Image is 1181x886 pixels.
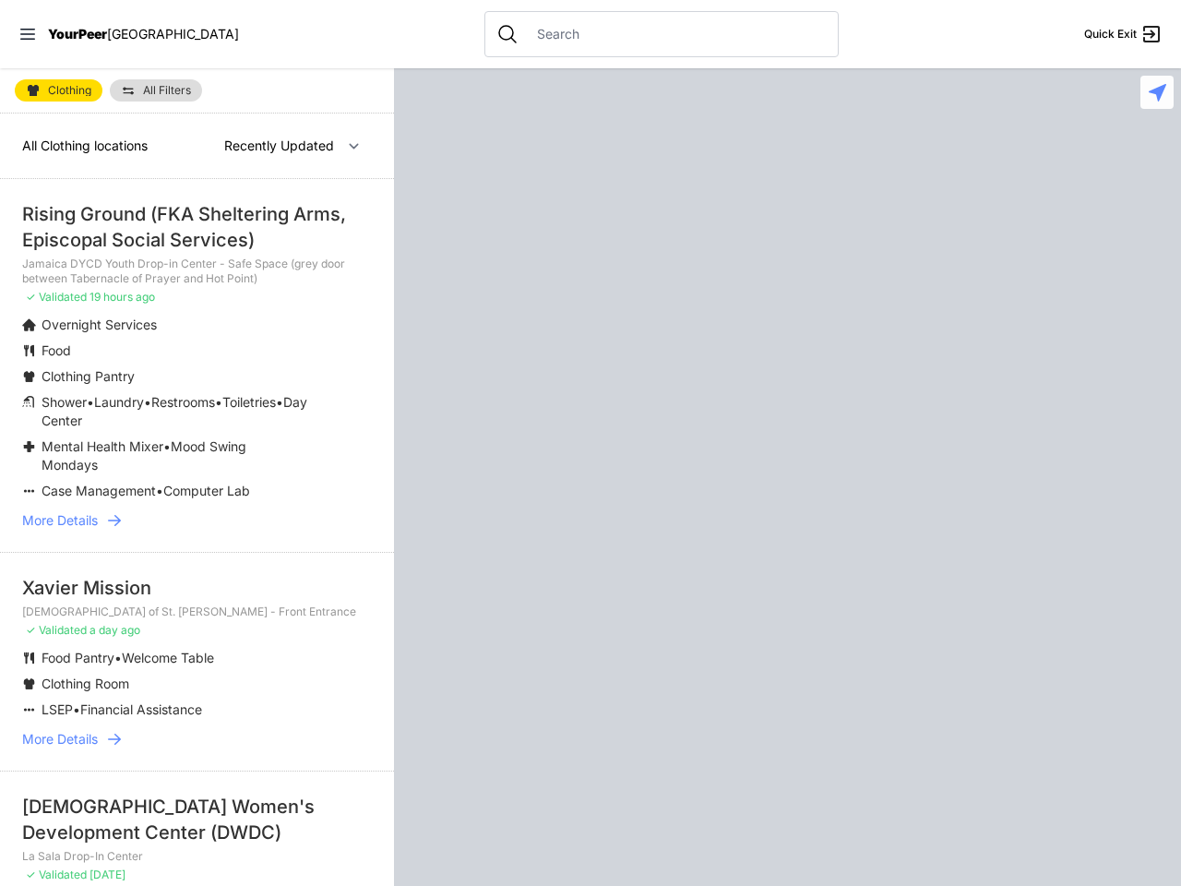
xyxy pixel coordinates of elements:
a: Quick Exit [1084,23,1163,45]
p: Jamaica DYCD Youth Drop-in Center - Safe Space (grey door between Tabernacle of Prayer and Hot Po... [22,257,372,286]
span: ✓ Validated [26,868,87,881]
span: More Details [22,730,98,748]
p: La Sala Drop-In Center [22,849,372,864]
span: YourPeer [48,26,107,42]
span: Financial Assistance [80,701,202,717]
span: All Filters [143,85,191,96]
span: Clothing Room [42,676,129,691]
span: More Details [22,511,98,530]
span: LSEP [42,701,73,717]
span: Welcome Table [122,650,214,665]
span: Computer Lab [163,483,250,498]
span: • [215,394,222,410]
div: Xavier Mission [22,575,372,601]
span: • [114,650,122,665]
span: Quick Exit [1084,27,1137,42]
span: ✓ Validated [26,290,87,304]
p: [DEMOGRAPHIC_DATA] of St. [PERSON_NAME] - Front Entrance [22,605,372,619]
span: • [276,394,283,410]
a: More Details [22,511,372,530]
a: More Details [22,730,372,748]
div: [DEMOGRAPHIC_DATA] Women's Development Center (DWDC) [22,794,372,845]
a: All Filters [110,79,202,102]
span: [DATE] [89,868,125,881]
span: Laundry [94,394,144,410]
span: Clothing Pantry [42,368,135,384]
input: Search [526,25,827,43]
a: Clothing [15,79,102,102]
div: Rising Ground (FKA Sheltering Arms, Episcopal Social Services) [22,201,372,253]
span: • [144,394,151,410]
span: Restrooms [151,394,215,410]
span: • [73,701,80,717]
span: Case Management [42,483,156,498]
span: ✓ Validated [26,623,87,637]
span: Mental Health Mixer [42,438,163,454]
span: Shower [42,394,87,410]
span: • [163,438,171,454]
a: YourPeer[GEOGRAPHIC_DATA] [48,29,239,40]
span: Overnight Services [42,317,157,332]
span: Clothing [48,85,91,96]
span: • [87,394,94,410]
span: • [156,483,163,498]
span: Food Pantry [42,650,114,665]
span: [GEOGRAPHIC_DATA] [107,26,239,42]
span: Toiletries [222,394,276,410]
span: Food [42,342,71,358]
span: All Clothing locations [22,138,148,153]
span: 19 hours ago [89,290,155,304]
span: a day ago [89,623,140,637]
